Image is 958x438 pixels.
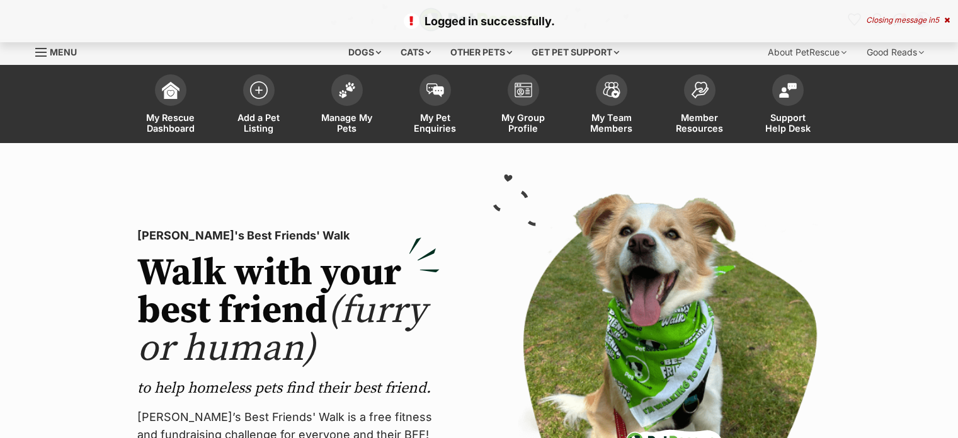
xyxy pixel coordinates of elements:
[391,68,479,143] a: My Pet Enquiries
[671,112,728,134] span: Member Resources
[779,83,797,98] img: help-desk-icon-fdf02630f3aa405de69fd3d07c3f3aa587a6932b1a1747fa1d2bba05be0121f9.svg
[760,112,816,134] span: Support Help Desk
[127,68,215,143] a: My Rescue Dashboard
[583,112,640,134] span: My Team Members
[319,112,375,134] span: Manage My Pets
[691,81,709,98] img: member-resources-icon-8e73f808a243e03378d46382f2149f9095a855e16c252ad45f914b54edf8863c.svg
[523,40,628,65] div: Get pet support
[339,40,390,65] div: Dogs
[744,68,832,143] a: Support Help Desk
[442,40,521,65] div: Other pets
[231,112,287,134] span: Add a Pet Listing
[495,112,552,134] span: My Group Profile
[50,47,77,57] span: Menu
[656,68,744,143] a: Member Resources
[567,68,656,143] a: My Team Members
[142,112,199,134] span: My Rescue Dashboard
[407,112,464,134] span: My Pet Enquiries
[303,68,391,143] a: Manage My Pets
[603,82,620,98] img: team-members-icon-5396bd8760b3fe7c0b43da4ab00e1e3bb1a5d9ba89233759b79545d2d3fc5d0d.svg
[137,255,440,368] h2: Walk with your best friend
[338,82,356,98] img: manage-my-pets-icon-02211641906a0b7f246fdf0571729dbe1e7629f14944591b6c1af311fb30b64b.svg
[137,227,440,245] p: [PERSON_NAME]'s Best Friends' Walk
[137,287,426,372] span: (furry or human)
[392,40,440,65] div: Cats
[858,40,933,65] div: Good Reads
[137,378,440,398] p: to help homeless pets find their best friend.
[35,40,86,62] a: Menu
[515,83,532,98] img: group-profile-icon-3fa3cf56718a62981997c0bc7e787c4b2cf8bcc04b72c1350f741eb67cf2f40e.svg
[759,40,855,65] div: About PetRescue
[426,83,444,97] img: pet-enquiries-icon-7e3ad2cf08bfb03b45e93fb7055b45f3efa6380592205ae92323e6603595dc1f.svg
[162,81,180,99] img: dashboard-icon-eb2f2d2d3e046f16d808141f083e7271f6b2e854fb5c12c21221c1fb7104beca.svg
[250,81,268,99] img: add-pet-listing-icon-0afa8454b4691262ce3f59096e99ab1cd57d4a30225e0717b998d2c9b9846f56.svg
[479,68,567,143] a: My Group Profile
[215,68,303,143] a: Add a Pet Listing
